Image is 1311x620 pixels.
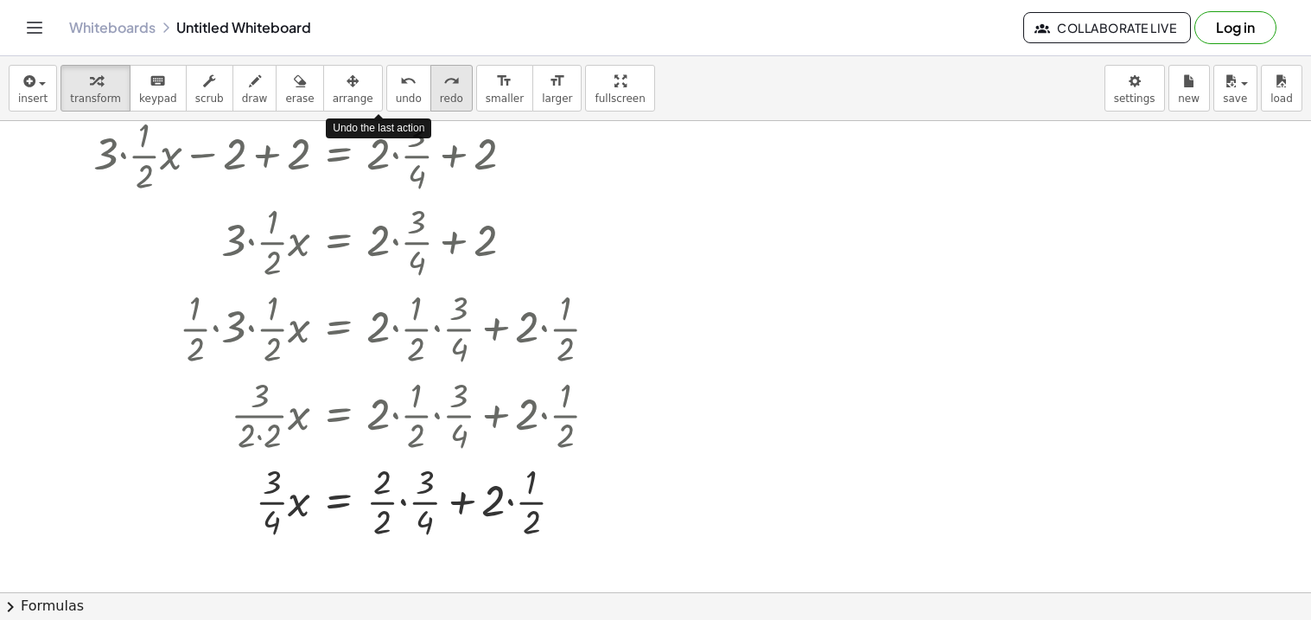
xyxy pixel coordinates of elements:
[60,65,130,112] button: transform
[1168,65,1210,112] button: new
[396,93,422,105] span: undo
[276,65,323,112] button: erase
[440,93,463,105] span: redo
[1261,65,1302,112] button: load
[195,93,224,105] span: scrub
[70,93,121,105] span: transform
[326,118,431,138] div: Undo the last action
[1104,65,1165,112] button: settings
[386,65,431,112] button: undoundo
[242,93,268,105] span: draw
[1223,93,1247,105] span: save
[496,71,512,92] i: format_size
[1270,93,1293,105] span: load
[486,93,524,105] span: smaller
[69,19,156,36] a: Whiteboards
[21,14,48,42] button: Toggle navigation
[585,65,654,112] button: fullscreen
[9,65,57,112] button: insert
[595,93,645,105] span: fullscreen
[139,93,177,105] span: keypad
[542,93,572,105] span: larger
[150,71,166,92] i: keyboard
[130,65,187,112] button: keyboardkeypad
[476,65,533,112] button: format_sizesmaller
[400,71,417,92] i: undo
[333,93,373,105] span: arrange
[532,65,582,112] button: format_sizelarger
[1038,20,1176,35] span: Collaborate Live
[430,65,473,112] button: redoredo
[1023,12,1191,43] button: Collaborate Live
[232,65,277,112] button: draw
[18,93,48,105] span: insert
[549,71,565,92] i: format_size
[1114,93,1155,105] span: settings
[1194,11,1276,44] button: Log in
[443,71,460,92] i: redo
[1213,65,1257,112] button: save
[285,93,314,105] span: erase
[186,65,233,112] button: scrub
[1178,93,1200,105] span: new
[323,65,383,112] button: arrange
